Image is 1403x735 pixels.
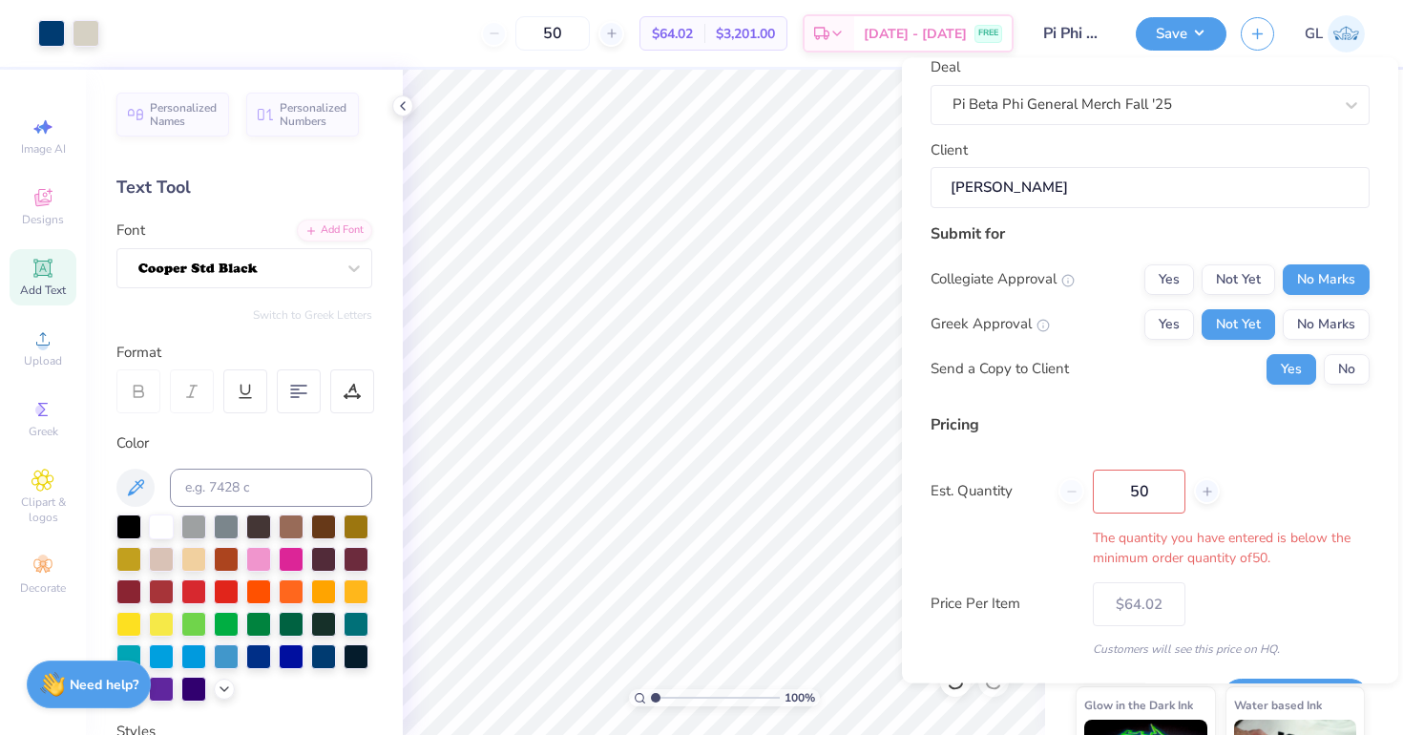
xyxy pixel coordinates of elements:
span: Clipart & logos [10,494,76,525]
img: Grace Loken [1328,15,1365,52]
span: Personalized Numbers [280,101,347,128]
input: – – [1093,470,1185,514]
span: Designs [22,212,64,227]
div: Color [116,432,372,454]
div: Add Font [297,220,372,241]
span: [DATE] - [DATE] [864,24,967,44]
span: $64.02 [652,24,693,44]
button: Save [1222,680,1370,719]
button: Yes [1267,354,1316,385]
span: Image AI [21,141,66,157]
button: Not Yet [1202,309,1275,340]
span: Water based Ink [1234,695,1322,715]
span: Greek [29,424,58,439]
label: Price Per Item [931,594,1078,616]
button: No [1324,354,1370,385]
button: No Marks [1283,264,1370,295]
span: Personalized Names [150,101,218,128]
label: Est. Quantity [931,481,1044,503]
input: – – [515,16,590,51]
span: Glow in the Dark Ink [1084,695,1193,715]
label: Font [116,220,145,241]
span: FREE [978,27,998,40]
div: Text Tool [116,175,372,200]
input: e.g. Ethan Linker [931,168,1370,209]
label: Client [931,139,968,161]
div: Greek Approval [931,314,1050,336]
button: Not Yet [1202,264,1275,295]
div: The quantity you have entered is below the minimum order quantity of 50 . [931,528,1370,568]
span: Upload [24,353,62,368]
button: Yes [1144,309,1194,340]
button: Save [1136,17,1226,51]
label: Deal [931,57,960,79]
strong: Need help? [70,676,138,694]
input: Untitled Design [1028,14,1121,52]
a: GL [1305,15,1365,52]
span: GL [1305,23,1323,45]
div: Submit for [931,222,1370,245]
button: Yes [1144,264,1194,295]
div: Format [116,342,374,364]
span: Add Text [20,283,66,298]
span: 100 % [785,689,815,706]
button: No Marks [1283,309,1370,340]
div: Send a Copy to Client [931,359,1069,381]
div: Pricing [931,413,1370,436]
span: $3,201.00 [716,24,775,44]
input: e.g. 7428 c [170,469,372,507]
div: Customers will see this price on HQ. [931,640,1370,658]
div: Collegiate Approval [931,269,1075,291]
span: Decorate [20,580,66,596]
button: Switch to Greek Letters [253,307,372,323]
